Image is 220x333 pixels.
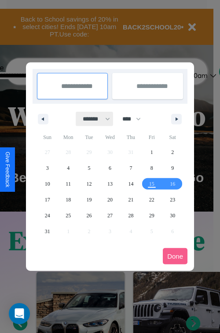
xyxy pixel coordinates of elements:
[4,152,11,187] div: Give Feedback
[79,208,99,223] button: 26
[99,130,120,144] span: Wed
[37,160,58,176] button: 3
[88,160,91,176] span: 5
[45,208,50,223] span: 24
[66,208,71,223] span: 25
[37,192,58,208] button: 17
[150,144,153,160] span: 1
[87,192,92,208] span: 19
[149,192,154,208] span: 22
[87,176,92,192] span: 12
[141,160,162,176] button: 8
[162,130,183,144] span: Sat
[37,223,58,239] button: 31
[66,176,71,192] span: 11
[121,192,141,208] button: 21
[99,160,120,176] button: 6
[170,208,175,223] span: 30
[121,208,141,223] button: 28
[121,176,141,192] button: 14
[9,303,30,324] div: Open Intercom Messenger
[149,176,154,192] span: 15
[107,208,113,223] span: 27
[162,192,183,208] button: 23
[162,176,183,192] button: 16
[37,208,58,223] button: 24
[58,130,78,144] span: Mon
[141,130,162,144] span: Fri
[37,130,58,144] span: Sun
[99,176,120,192] button: 13
[58,160,78,176] button: 4
[79,192,99,208] button: 19
[79,176,99,192] button: 12
[162,208,183,223] button: 30
[58,208,78,223] button: 25
[46,160,49,176] span: 3
[170,192,175,208] span: 23
[150,160,153,176] span: 8
[45,192,50,208] span: 17
[79,130,99,144] span: Tue
[58,192,78,208] button: 18
[128,208,133,223] span: 28
[128,176,133,192] span: 14
[141,208,162,223] button: 29
[58,176,78,192] button: 11
[149,208,154,223] span: 29
[141,144,162,160] button: 1
[141,192,162,208] button: 22
[67,160,70,176] span: 4
[99,208,120,223] button: 27
[107,176,113,192] span: 13
[162,160,183,176] button: 9
[45,176,50,192] span: 10
[121,160,141,176] button: 7
[79,160,99,176] button: 5
[170,176,175,192] span: 16
[171,160,174,176] span: 9
[163,248,187,264] button: Done
[99,192,120,208] button: 20
[171,144,174,160] span: 2
[45,223,50,239] span: 31
[162,144,183,160] button: 2
[37,176,58,192] button: 10
[129,160,132,176] span: 7
[128,192,133,208] span: 21
[66,192,71,208] span: 18
[109,160,111,176] span: 6
[107,192,113,208] span: 20
[87,208,92,223] span: 26
[121,130,141,144] span: Thu
[141,176,162,192] button: 15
